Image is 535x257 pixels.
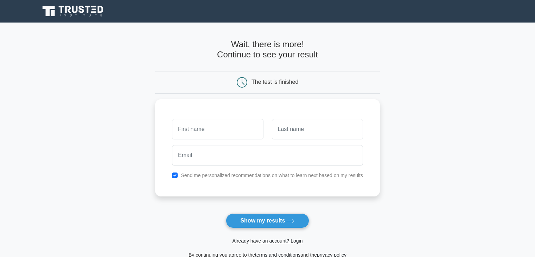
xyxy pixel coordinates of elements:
[155,39,380,60] h4: Wait, there is more! Continue to see your result
[172,119,263,139] input: First name
[226,213,309,228] button: Show my results
[232,238,302,244] a: Already have an account? Login
[172,145,363,165] input: Email
[272,119,363,139] input: Last name
[251,79,298,85] div: The test is finished
[181,173,363,178] label: Send me personalized recommendations on what to learn next based on my results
